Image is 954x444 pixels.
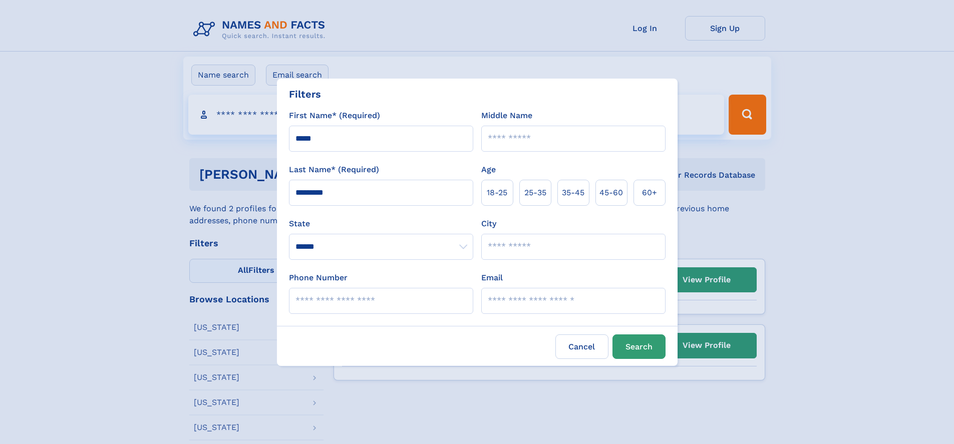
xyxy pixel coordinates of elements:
span: 18‑25 [487,187,507,199]
label: City [481,218,496,230]
label: Age [481,164,496,176]
span: 45‑60 [599,187,623,199]
span: 60+ [642,187,657,199]
label: First Name* (Required) [289,110,380,122]
button: Search [612,334,666,359]
span: 25‑35 [524,187,546,199]
label: Cancel [555,334,608,359]
label: Last Name* (Required) [289,164,379,176]
div: Filters [289,87,321,102]
label: Middle Name [481,110,532,122]
label: Phone Number [289,272,348,284]
span: 35‑45 [562,187,584,199]
label: State [289,218,473,230]
label: Email [481,272,503,284]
